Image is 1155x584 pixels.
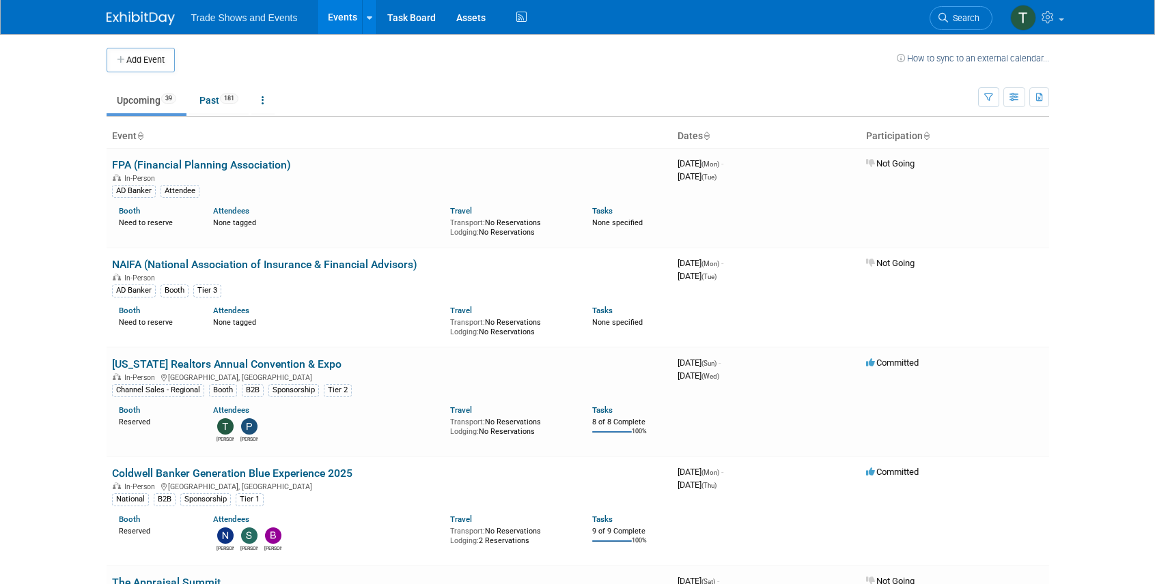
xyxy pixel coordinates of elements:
[107,125,672,148] th: Event
[137,130,143,141] a: Sort by Event Name
[678,171,716,181] span: [DATE]
[213,206,249,216] a: Attendees
[450,405,472,415] a: Travel
[866,158,915,169] span: Not Going
[112,480,667,491] div: [GEOGRAPHIC_DATA], [GEOGRAPHIC_DATA]
[592,514,613,524] a: Tasks
[112,357,342,370] a: [US_STATE] Realtors Annual Convention & Expo
[113,482,121,489] img: In-Person Event
[240,544,258,552] div: Simona Daneshfar
[678,480,716,490] span: [DATE]
[721,258,723,268] span: -
[193,284,221,297] div: Tier 3
[450,228,479,237] span: Lodging:
[678,271,716,281] span: [DATE]
[154,493,176,506] div: B2B
[701,160,719,168] span: (Mon)
[450,218,485,227] span: Transport:
[112,284,156,297] div: AD Banker
[241,527,258,544] img: Simona Daneshfar
[861,125,1049,148] th: Participation
[450,315,572,336] div: No Reservations No Reservations
[1010,5,1036,31] img: Tiff Wagner
[124,274,159,282] span: In-Person
[866,258,915,268] span: Not Going
[213,514,249,524] a: Attendees
[112,258,417,271] a: NAIFA (National Association of Insurance & Financial Advisors)
[450,527,485,536] span: Transport:
[241,418,258,435] img: Peter Hannun
[217,527,234,544] img: Nate McCombs
[948,13,979,23] span: Search
[217,544,234,552] div: Nate McCombs
[107,48,175,72] button: Add Event
[450,536,479,545] span: Lodging:
[119,524,193,536] div: Reserved
[119,315,193,327] div: Need to reserve
[119,415,193,427] div: Reserved
[923,130,930,141] a: Sort by Participation Type
[209,384,237,396] div: Booth
[113,274,121,280] img: In-Person Event
[592,527,667,536] div: 9 of 9 Complete
[632,537,647,555] td: 100%
[124,174,159,183] span: In-Person
[240,435,258,443] div: Peter Hannun
[450,415,572,436] div: No Reservations No Reservations
[592,206,613,216] a: Tasks
[930,6,992,30] a: Search
[112,384,204,396] div: Channel Sales - Regional
[161,93,176,104] span: 39
[119,306,140,315] a: Booth
[107,12,175,25] img: ExhibitDay
[213,315,440,327] div: None tagged
[107,87,186,113] a: Upcoming39
[592,418,667,427] div: 8 of 8 Complete
[450,524,572,545] div: No Reservations 2 Reservations
[678,258,723,268] span: [DATE]
[701,273,716,280] span: (Tue)
[719,357,721,368] span: -
[721,467,723,477] span: -
[119,405,140,415] a: Booth
[242,384,264,396] div: B2B
[191,12,298,23] span: Trade Shows and Events
[450,306,472,315] a: Travel
[119,216,193,228] div: Need to reserve
[213,216,440,228] div: None tagged
[866,357,919,368] span: Committed
[592,306,613,315] a: Tasks
[592,318,643,327] span: None specified
[672,125,861,148] th: Dates
[701,373,719,380] span: (Wed)
[213,306,249,315] a: Attendees
[264,544,281,552] div: Bobby DeSpain
[113,373,121,380] img: In-Person Event
[236,493,264,506] div: Tier 1
[450,514,472,524] a: Travel
[678,467,723,477] span: [DATE]
[265,527,281,544] img: Bobby DeSpain
[268,384,319,396] div: Sponsorship
[678,370,719,381] span: [DATE]
[678,357,721,368] span: [DATE]
[701,469,719,476] span: (Mon)
[450,216,572,237] div: No Reservations No Reservations
[220,93,238,104] span: 181
[450,327,479,336] span: Lodging:
[189,87,249,113] a: Past181
[701,173,716,181] span: (Tue)
[450,427,479,436] span: Lodging:
[450,206,472,216] a: Travel
[213,405,249,415] a: Attendees
[450,418,485,426] span: Transport:
[701,482,716,489] span: (Thu)
[161,185,199,197] div: Attendee
[217,435,234,443] div: Thomas Horrell
[119,206,140,216] a: Booth
[124,373,159,382] span: In-Person
[703,130,710,141] a: Sort by Start Date
[866,467,919,477] span: Committed
[632,428,647,446] td: 100%
[592,218,643,227] span: None specified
